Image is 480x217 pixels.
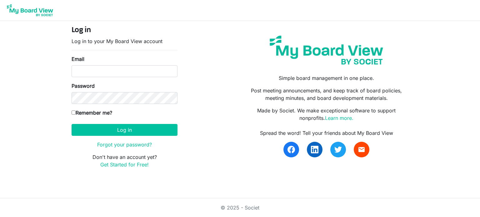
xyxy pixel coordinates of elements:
[100,161,149,168] a: Get Started for Free!
[334,146,342,153] img: twitter.svg
[245,87,408,102] p: Post meeting announcements, and keep track of board policies, meeting minutes, and board developm...
[325,115,353,121] a: Learn more.
[287,146,295,153] img: facebook.svg
[221,205,259,211] a: © 2025 - Societ
[97,141,152,148] a: Forgot your password?
[245,107,408,122] p: Made by Societ. We make exceptional software to support nonprofits.
[72,82,95,90] label: Password
[72,153,177,168] p: Don't have an account yet?
[72,26,177,35] h4: Log in
[72,124,177,136] button: Log in
[265,31,388,69] img: my-board-view-societ.svg
[72,109,112,116] label: Remember me?
[311,146,318,153] img: linkedin.svg
[72,37,177,45] p: Log in to your My Board View account
[245,129,408,137] div: Spread the word! Tell your friends about My Board View
[5,2,55,18] img: My Board View Logo
[358,146,365,153] span: email
[354,142,369,157] a: email
[245,74,408,82] p: Simple board management in one place.
[72,55,84,63] label: Email
[72,111,76,115] input: Remember me?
